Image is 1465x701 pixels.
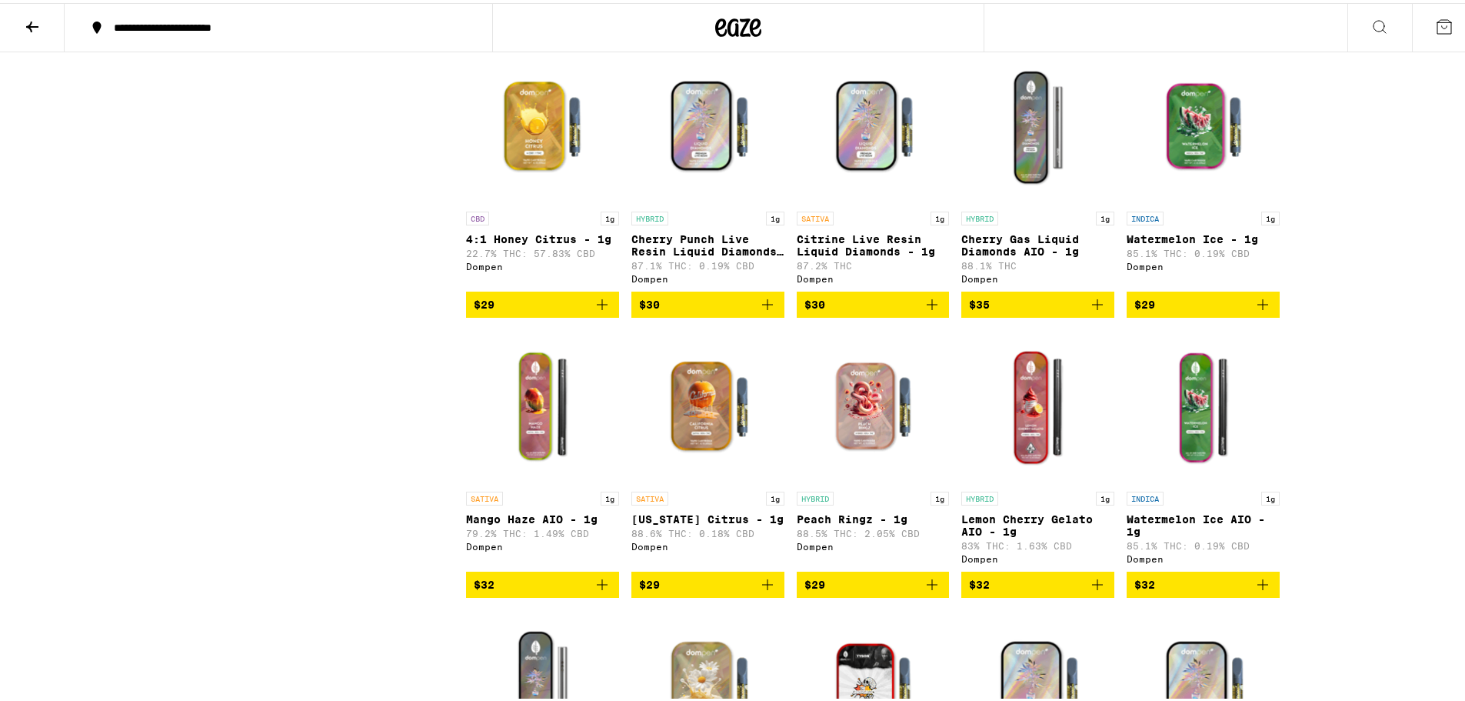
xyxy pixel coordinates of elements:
[466,510,619,522] p: Mango Haze AIO - 1g
[9,11,111,23] span: Hi. Need any help?
[466,245,619,255] p: 22.7% THC: 57.83% CBD
[804,576,825,588] span: $29
[961,47,1114,289] a: Open page for Cherry Gas Liquid Diamonds AIO - 1g from Dompen
[961,47,1114,201] img: Dompen - Cherry Gas Liquid Diamonds AIO - 1g
[631,47,784,289] a: Open page for Cherry Punch Live Resin Liquid Diamonds - 1g from Dompen
[1127,47,1280,289] a: Open page for Watermelon Ice - 1g from Dompen
[1261,209,1280,222] p: 1g
[797,258,950,268] p: 87.2% THC
[1127,569,1280,595] button: Add to bag
[797,47,950,289] a: Open page for Citrine Live Resin Liquid Diamonds - 1g from Dompen
[961,258,1114,268] p: 88.1% THC
[1127,289,1280,315] button: Add to bag
[961,551,1114,561] div: Dompen
[931,209,949,222] p: 1g
[797,539,950,549] div: Dompen
[1127,510,1280,535] p: Watermelon Ice AIO - 1g
[797,569,950,595] button: Add to bag
[631,539,784,549] div: Dompen
[631,526,784,536] p: 88.6% THC: 0.18% CBD
[797,327,950,481] img: Dompen - Peach Ringz - 1g
[631,327,784,569] a: Open page for California Citrus - 1g from Dompen
[631,510,784,522] p: [US_STATE] Citrus - 1g
[466,259,619,269] div: Dompen
[466,327,619,481] img: Dompen - Mango Haze AIO - 1g
[1127,47,1280,201] img: Dompen - Watermelon Ice - 1g
[1127,259,1280,269] div: Dompen
[1261,489,1280,502] p: 1g
[1127,489,1164,502] p: INDICA
[797,271,950,281] div: Dompen
[466,569,619,595] button: Add to bag
[797,289,950,315] button: Add to bag
[1096,489,1114,502] p: 1g
[766,489,784,502] p: 1g
[631,327,784,481] img: Dompen - California Citrus - 1g
[797,209,834,222] p: SATIVA
[1127,551,1280,561] div: Dompen
[631,258,784,268] p: 87.1% THC: 0.19% CBD
[961,489,998,502] p: HYBRID
[797,47,950,201] img: Dompen - Citrine Live Resin Liquid Diamonds - 1g
[961,271,1114,281] div: Dompen
[797,526,950,536] p: 88.5% THC: 2.05% CBD
[961,569,1114,595] button: Add to bag
[961,230,1114,255] p: Cherry Gas Liquid Diamonds AIO - 1g
[631,289,784,315] button: Add to bag
[1127,209,1164,222] p: INDICA
[1134,576,1155,588] span: $32
[601,209,619,222] p: 1g
[1127,245,1280,255] p: 85.1% THC: 0.19% CBD
[466,230,619,242] p: 4:1 Honey Citrus - 1g
[961,327,1114,481] img: Dompen - Lemon Cherry Gelato AIO - 1g
[466,539,619,549] div: Dompen
[797,510,950,522] p: Peach Ringz - 1g
[631,489,668,502] p: SATIVA
[961,538,1114,548] p: 83% THC: 1.63% CBD
[601,489,619,502] p: 1g
[1127,230,1280,242] p: Watermelon Ice - 1g
[466,526,619,536] p: 79.2% THC: 1.49% CBD
[466,47,619,201] img: Dompen - 4:1 Honey Citrus - 1g
[466,489,503,502] p: SATIVA
[639,576,660,588] span: $29
[631,47,784,201] img: Dompen - Cherry Punch Live Resin Liquid Diamonds - 1g
[466,47,619,289] a: Open page for 4:1 Honey Citrus - 1g from Dompen
[961,510,1114,535] p: Lemon Cherry Gelato AIO - 1g
[766,209,784,222] p: 1g
[639,295,660,308] span: $30
[1096,209,1114,222] p: 1g
[797,230,950,255] p: Citrine Live Resin Liquid Diamonds - 1g
[1127,538,1280,548] p: 85.1% THC: 0.19% CBD
[961,209,998,222] p: HYBRID
[1127,327,1280,569] a: Open page for Watermelon Ice AIO - 1g from Dompen
[466,209,489,222] p: CBD
[1134,295,1155,308] span: $29
[631,209,668,222] p: HYBRID
[969,295,990,308] span: $35
[797,489,834,502] p: HYBRID
[931,489,949,502] p: 1g
[631,569,784,595] button: Add to bag
[466,327,619,569] a: Open page for Mango Haze AIO - 1g from Dompen
[969,576,990,588] span: $32
[631,271,784,281] div: Dompen
[474,576,494,588] span: $32
[474,295,494,308] span: $29
[631,230,784,255] p: Cherry Punch Live Resin Liquid Diamonds - 1g
[466,289,619,315] button: Add to bag
[961,289,1114,315] button: Add to bag
[797,327,950,569] a: Open page for Peach Ringz - 1g from Dompen
[1127,327,1280,481] img: Dompen - Watermelon Ice AIO - 1g
[804,295,825,308] span: $30
[961,327,1114,569] a: Open page for Lemon Cherry Gelato AIO - 1g from Dompen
